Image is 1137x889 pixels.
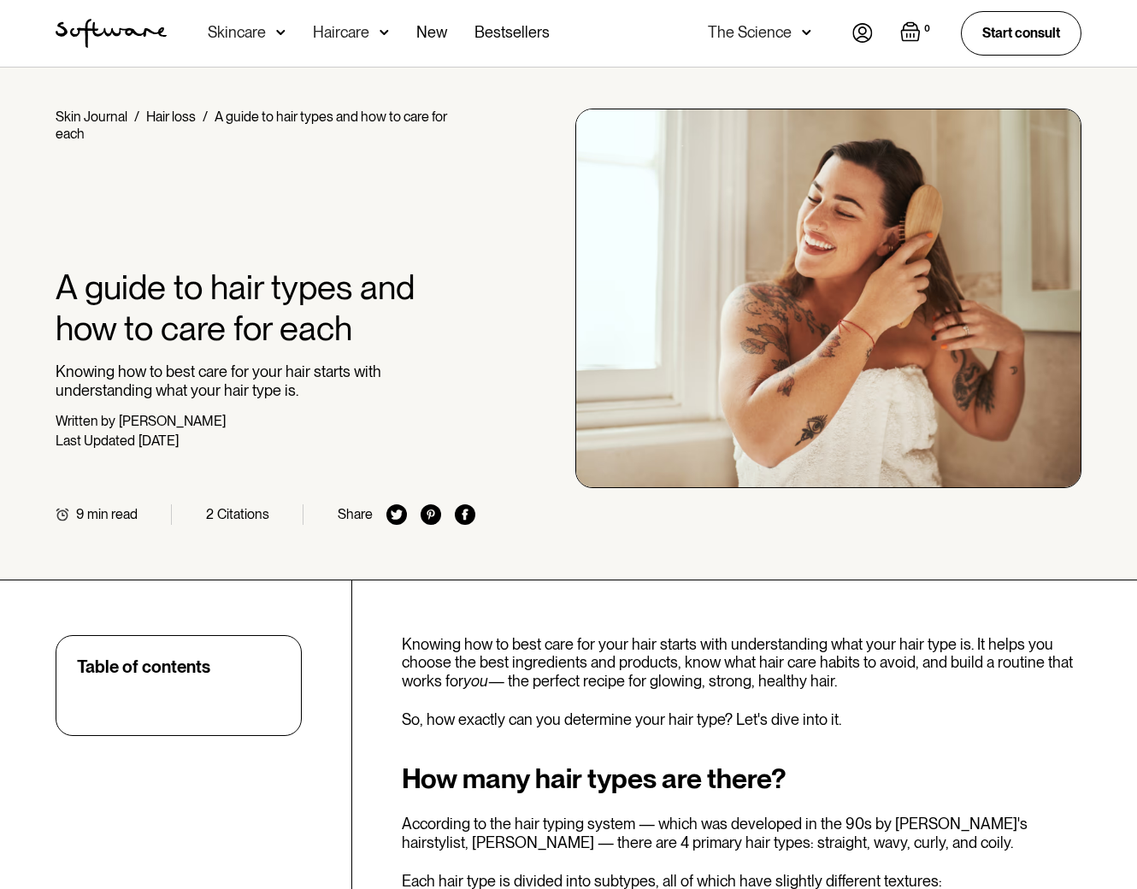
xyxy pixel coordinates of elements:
[56,109,127,125] a: Skin Journal
[56,19,167,48] img: Software Logo
[208,24,266,41] div: Skincare
[708,24,792,41] div: The Science
[402,763,1081,794] h2: How many hair types are there?
[402,635,1081,691] p: Knowing how to best care for your hair starts with understanding what your hair type is. It helps...
[402,815,1081,851] p: According to the hair typing system — which was developed in the 90s by [PERSON_NAME]'s hairstyli...
[87,506,138,522] div: min read
[56,433,135,449] div: Last Updated
[421,504,441,525] img: pinterest icon
[802,24,811,41] img: arrow down
[402,710,1081,729] p: So, how exactly can you determine your hair type? Let's dive into it.
[56,413,115,429] div: Written by
[217,506,269,522] div: Citations
[386,504,407,525] img: twitter icon
[134,109,139,125] div: /
[119,413,226,429] div: [PERSON_NAME]
[455,504,475,525] img: facebook icon
[313,24,369,41] div: Haircare
[77,656,210,677] div: Table of contents
[76,506,84,522] div: 9
[146,109,196,125] a: Hair loss
[961,11,1081,55] a: Start consult
[56,109,447,142] div: A guide to hair types and how to care for each
[138,433,179,449] div: [DATE]
[463,672,488,690] em: you
[900,21,934,45] a: Open empty cart
[206,506,214,522] div: 2
[276,24,286,41] img: arrow down
[203,109,208,125] div: /
[56,362,475,399] p: Knowing how to best care for your hair starts with understanding what your hair type is.
[380,24,389,41] img: arrow down
[338,506,373,522] div: Share
[921,21,934,37] div: 0
[56,267,475,349] h1: A guide to hair types and how to care for each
